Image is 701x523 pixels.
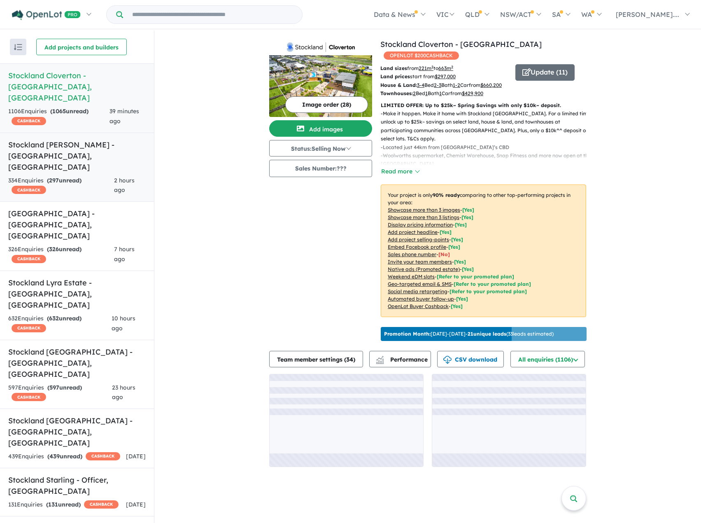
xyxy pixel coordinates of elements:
img: line-chart.svg [376,356,384,360]
span: 326 [49,245,59,253]
a: Stockland Cloverton - [GEOGRAPHIC_DATA] [380,40,542,49]
u: Embed Facebook profile [388,244,446,250]
u: Add project selling-points [388,236,449,243]
button: Status:Selling Now [269,140,372,156]
img: Stockland Cloverton - Kalkallo Logo [272,42,369,52]
sup: 2 [451,65,453,69]
span: [ Yes ] [461,214,473,220]
p: [DATE] - [DATE] - ( 33 leads estimated) [384,330,554,338]
u: 2-3 [434,82,441,88]
button: CSV download [437,351,504,367]
p: from [380,64,509,72]
button: Team member settings (34) [269,351,363,367]
span: [PERSON_NAME].... [616,10,679,19]
img: Stockland Cloverton - Kalkallo [269,55,372,117]
strong: ( unread) [47,177,82,184]
u: Showcase more than 3 listings [388,214,459,220]
img: bar-chart.svg [376,359,384,364]
span: [Yes] [456,296,468,302]
span: 1065 [52,107,66,115]
button: Performance [369,351,431,367]
button: Sales Number:??? [269,160,372,177]
u: Showcase more than 3 images [388,207,460,213]
p: Your project is only comparing to other top-performing projects in your area: - - - - - - - - - -... [381,184,586,317]
u: 1 [439,90,442,96]
u: Sales phone number [388,251,436,257]
u: 3-4 [417,82,424,88]
span: [ Yes ] [454,259,466,265]
h5: Stockland Cloverton - [GEOGRAPHIC_DATA] , [GEOGRAPHIC_DATA] [8,70,146,103]
button: All enquiries (1106) [510,351,585,367]
span: 632 [49,315,59,322]
span: CASHBACK [12,393,46,401]
div: 326 Enquir ies [8,245,114,264]
span: 597 [49,384,59,391]
span: [Yes] [451,303,463,309]
div: 334 Enquir ies [8,176,114,196]
strong: ( unread) [47,315,82,322]
span: CASHBACK [12,255,46,263]
h5: Stockland [GEOGRAPHIC_DATA] - [GEOGRAPHIC_DATA] , [GEOGRAPHIC_DATA] [8,346,146,380]
h5: Stockland Starling - Officer , [GEOGRAPHIC_DATA] [8,474,146,497]
span: 2 hours ago [114,177,135,194]
span: CASHBACK [12,324,46,332]
span: [Refer to your promoted plan] [437,273,514,280]
button: Read more [381,167,419,176]
h5: Stockland [GEOGRAPHIC_DATA] - [GEOGRAPHIC_DATA] , [GEOGRAPHIC_DATA] [8,415,146,448]
h5: [GEOGRAPHIC_DATA] - [GEOGRAPHIC_DATA] , [GEOGRAPHIC_DATA] [8,208,146,241]
div: 131 Enquir ies [8,500,119,510]
button: Add images [269,120,372,137]
span: 39 minutes ago [109,107,139,125]
span: [DATE] [126,501,146,508]
div: 597 Enquir ies [8,383,112,403]
u: $ 429,900 [462,90,483,96]
span: 10 hours ago [112,315,135,332]
u: 1 [425,90,428,96]
u: Geo-targeted email & SMS [388,281,452,287]
u: 1-2 [453,82,460,88]
b: House & Land: [380,82,417,88]
b: 21 unique leads [468,331,506,337]
strong: ( unread) [50,107,88,115]
span: CASHBACK [12,117,46,125]
span: 297 [49,177,59,184]
img: download icon [443,356,452,364]
div: 632 Enquir ies [8,314,112,334]
strong: ( unread) [47,245,82,253]
p: Bed Bath Car from [380,81,509,89]
span: [Refer to your promoted plan] [449,288,527,294]
img: sort.svg [14,44,22,50]
strong: ( unread) [47,384,82,391]
input: Try estate name, suburb, builder or developer [125,6,300,23]
div: 1106 Enquir ies [8,107,109,126]
span: Performance [377,356,428,363]
h5: Stockland [PERSON_NAME] - [GEOGRAPHIC_DATA] , [GEOGRAPHIC_DATA] [8,139,146,173]
b: Townhouses: [380,90,413,96]
img: Openlot PRO Logo White [12,10,81,20]
u: Invite your team members [388,259,452,265]
span: [ No ] [438,251,450,257]
span: CASHBACK [12,186,46,194]
span: 439 [49,453,60,460]
strong: ( unread) [47,453,82,460]
span: [Refer to your promoted plan] [454,281,531,287]
u: Add project headline [388,229,438,235]
b: Promotion Month: [384,331,431,337]
span: [ Yes ] [455,222,467,228]
u: $ 660,200 [480,82,502,88]
span: OPENLOT $ 200 CASHBACK [384,51,459,60]
a: Stockland Cloverton - Kalkallo LogoStockland Cloverton - Kalkallo [269,39,372,117]
u: Native ads (Promoted estate) [388,266,460,272]
strong: ( unread) [46,501,81,508]
u: Social media retargeting [388,288,447,294]
b: Land sizes [380,65,407,71]
p: - Woolworths supermarket, Chemist Warehouse, Snap Fitness and more now open at the [GEOGRAPHIC_DATA] [381,152,593,168]
u: OpenLot Buyer Cashback [388,303,449,309]
b: 90 % ready [433,192,460,198]
u: 221 m [419,65,433,71]
u: $ 297,000 [435,73,456,79]
span: [DATE] [126,453,146,460]
span: 23 hours ago [112,384,135,401]
p: - Make it happen. Make it home with Stockland [GEOGRAPHIC_DATA]. For a limited time, unlock up to... [381,110,593,143]
span: [ Yes ] [440,229,452,235]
